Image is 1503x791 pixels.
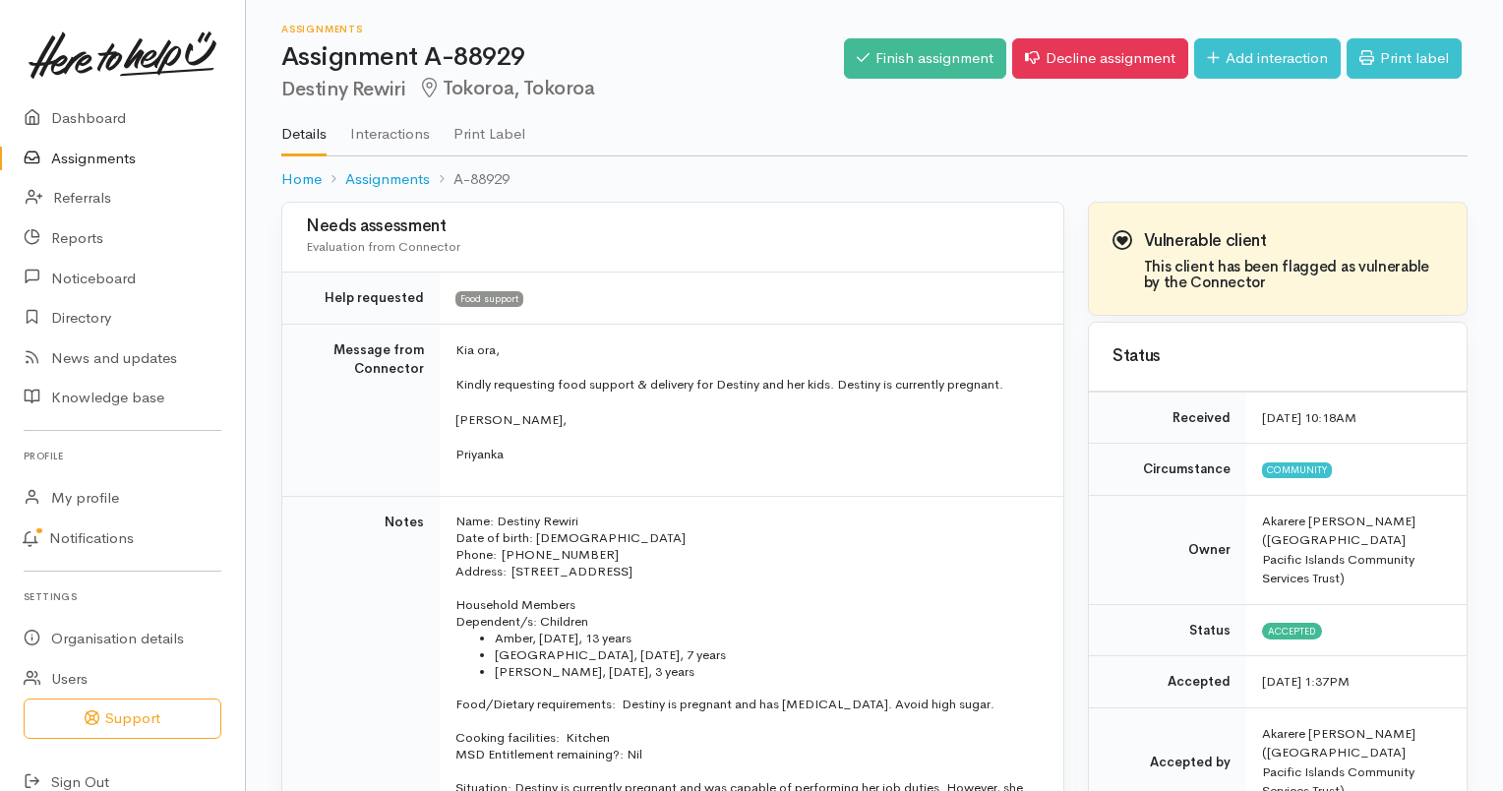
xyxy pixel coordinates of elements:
p: Food/Dietary requirements: Destiny is pregnant and has [MEDICAL_DATA]. Avoid high sugar. [455,696,1040,712]
span: Food support [455,291,523,307]
td: Accepted [1089,656,1246,708]
td: Received [1089,392,1246,444]
p: Priyanka [455,445,1040,464]
td: Owner [1089,495,1246,604]
p: Address: [STREET_ADDRESS] [455,563,1040,579]
h2: Destiny Rewiri [281,78,844,100]
time: [DATE] 10:18AM [1262,409,1356,426]
a: Details [281,99,327,156]
td: Status [1089,604,1246,656]
p: Household Members Dependent/s: Children [455,596,1040,630]
a: Print label [1347,38,1462,79]
a: Finish assignment [844,38,1006,79]
p: Kindly requesting food support & delivery for Destiny and her kids. Destiny is currently pregnant. [455,375,1040,395]
nav: breadcrumb [281,156,1468,203]
span: Evaluation from Connector [306,238,460,255]
span: Community [1262,462,1332,478]
a: Interactions [350,99,430,154]
p: Kia ora, [455,340,1040,360]
a: Decline assignment [1012,38,1188,79]
h3: Needs assessment [306,217,1040,236]
a: Print Label [453,99,525,154]
li: [GEOGRAPHIC_DATA], [DATE], 7 years [495,646,1040,663]
h6: Settings [24,583,221,610]
h3: Vulnerable client [1144,232,1443,251]
li: [PERSON_NAME], [DATE], 3 years [495,663,1040,680]
li: A-88929 [430,168,510,191]
a: Assignments [345,168,430,191]
h3: Status [1112,347,1443,366]
td: Message from Connector [282,324,440,496]
span: Akarere [PERSON_NAME] ([GEOGRAPHIC_DATA] Pacific Islands Community Services Trust) [1262,513,1415,587]
p: Name: Destiny Rewiri Date of birth: [DEMOGRAPHIC_DATA] Phone: [PHONE_NUMBER] [455,513,1040,563]
span: Accepted [1262,623,1322,639]
h6: Assignments [281,24,844,34]
span: Tokoroa, Tokoroa [417,76,594,100]
td: Help requested [282,273,440,325]
p: [PERSON_NAME], [455,410,1040,430]
button: Support [24,699,221,739]
td: Circumstance [1089,444,1246,496]
h1: Assignment A-88929 [281,43,844,72]
time: [DATE] 1:37PM [1262,673,1350,690]
a: Home [281,168,322,191]
a: Add interaction [1194,38,1341,79]
li: Amber, [DATE], 13 years [495,630,1040,646]
p: Cooking facilities: Kitchen MSD Entitlement remaining?: Nil [455,729,1040,762]
h4: This client has been flagged as vulnerable by the Connector [1144,259,1443,291]
h6: Profile [24,443,221,469]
